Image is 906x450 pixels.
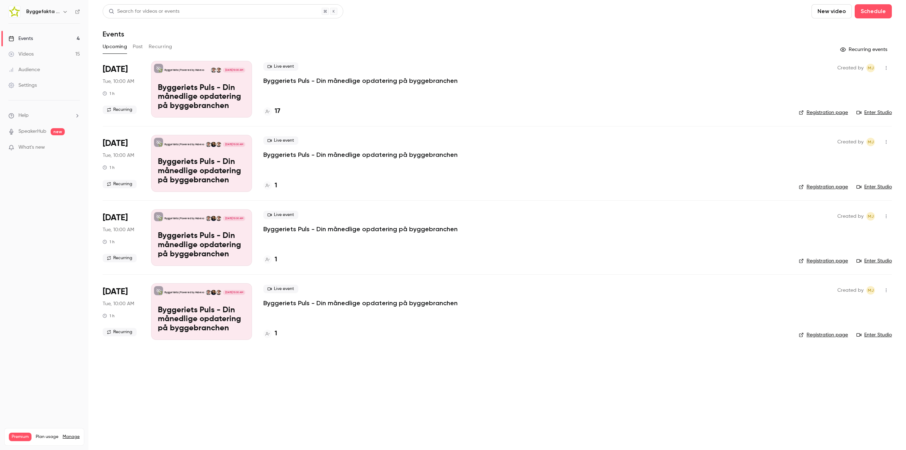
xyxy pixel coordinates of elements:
a: Registration page [799,331,848,338]
a: SpeakerHub [18,128,46,135]
a: Byggeriets Puls - Din månedlige opdatering på byggebranchen [263,225,458,233]
img: Rasmus Schulian [216,290,221,295]
span: [DATE] 10:00 AM [223,68,245,73]
span: [DATE] 10:00 AM [223,216,245,221]
span: Live event [263,62,298,71]
span: [DATE] [103,64,128,75]
div: Audience [8,66,40,73]
span: Premium [9,433,31,441]
div: 1 h [103,239,115,245]
span: Tue, 10:00 AM [103,78,134,85]
div: Settings [8,82,37,89]
div: Videos [8,51,34,58]
span: [DATE] [103,286,128,297]
p: Byggeriets Puls - Din månedlige opdatering på byggebranchen [158,158,245,185]
h4: 1 [275,329,277,338]
span: Created by [837,286,864,295]
span: Mads Toft Jensen [866,138,875,146]
div: 1 h [103,91,115,96]
img: Lasse Lundqvist [206,290,211,295]
p: Byggefakta | Powered by Hubexo [165,143,204,146]
div: Search for videos or events [109,8,179,15]
a: Registration page [799,109,848,116]
div: 1 h [103,313,115,319]
p: Byggefakta | Powered by Hubexo [165,291,204,294]
img: Byggefakta | Powered by Hubexo [9,6,20,17]
a: 1 [263,329,277,338]
span: Created by [837,138,864,146]
span: [DATE] [103,212,128,223]
span: MJ [868,138,874,146]
div: Oct 28 Tue, 10:00 AM (Europe/Copenhagen) [103,135,140,192]
span: Created by [837,212,864,221]
h4: 1 [275,255,277,264]
span: Live event [263,211,298,219]
img: Rasmus Schulian [216,142,221,147]
span: MJ [868,212,874,221]
span: Tue, 10:00 AM [103,300,134,307]
span: Live event [263,285,298,293]
img: Thomas Simonsen [211,290,216,295]
div: 1 h [103,165,115,170]
a: Byggeriets Puls - Din månedlige opdatering på byggebranchenByggefakta | Powered by HubexoRasmus S... [151,283,252,340]
button: Upcoming [103,41,127,52]
a: Enter Studio [856,183,892,190]
a: Enter Studio [856,109,892,116]
span: Mads Toft Jensen [866,212,875,221]
a: Byggeriets Puls - Din månedlige opdatering på byggebranchen [263,76,458,85]
a: Byggeriets Puls - Din månedlige opdatering på byggebranchen [263,299,458,307]
li: help-dropdown-opener [8,112,80,119]
a: Registration page [799,257,848,264]
p: Byggeriets Puls - Din månedlige opdatering på byggebranchen [158,84,245,111]
h4: 1 [275,181,277,190]
p: Byggeriets Puls - Din månedlige opdatering på byggebranchen [158,306,245,333]
img: Lasse Lundqvist [206,216,211,221]
img: Rasmus Schulian [216,68,221,73]
div: Events [8,35,33,42]
button: Recurring events [837,44,892,55]
span: [DATE] [103,138,128,149]
span: Help [18,112,29,119]
span: Plan usage [36,434,58,440]
span: Recurring [103,254,137,262]
p: Byggefakta | Powered by Hubexo [165,217,204,220]
span: Recurring [103,106,137,114]
img: Thomas Simonsen [211,216,216,221]
span: MJ [868,64,874,72]
a: Enter Studio [856,257,892,264]
p: Byggeriets Puls - Din månedlige opdatering på byggebranchen [263,150,458,159]
span: Live event [263,136,298,145]
span: Recurring [103,180,137,188]
span: Recurring [103,328,137,336]
div: Dec 30 Tue, 10:00 AM (Europe/Copenhagen) [103,283,140,340]
img: Lasse Lundqvist [211,68,216,73]
p: Byggefakta | Powered by Hubexo [165,68,204,72]
span: [DATE] 10:00 AM [223,142,245,147]
span: Mads Toft Jensen [866,286,875,295]
span: Tue, 10:00 AM [103,226,134,233]
button: New video [812,4,852,18]
span: Mads Toft Jensen [866,64,875,72]
img: Rasmus Schulian [216,216,221,221]
a: 17 [263,107,280,116]
span: Tue, 10:00 AM [103,152,134,159]
span: What's new [18,144,45,151]
div: Nov 25 Tue, 10:00 AM (Europe/Copenhagen) [103,209,140,266]
p: Byggeriets Puls - Din månedlige opdatering på byggebranchen [158,232,245,259]
a: Byggeriets Puls - Din månedlige opdatering på byggebranchenByggefakta | Powered by HubexoRasmus S... [151,135,252,192]
span: [DATE] 10:00 AM [223,290,245,295]
a: Manage [63,434,80,440]
a: 1 [263,255,277,264]
div: Sep 30 Tue, 10:00 AM (Europe/Copenhagen) [103,61,140,118]
button: Schedule [855,4,892,18]
a: Byggeriets Puls - Din månedlige opdatering på byggebranchenByggefakta | Powered by HubexoRasmus S... [151,61,252,118]
a: 1 [263,181,277,190]
button: Past [133,41,143,52]
a: Byggeriets Puls - Din månedlige opdatering på byggebranchenByggefakta | Powered by HubexoRasmus S... [151,209,252,266]
span: MJ [868,286,874,295]
span: new [51,128,65,135]
button: Recurring [149,41,172,52]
